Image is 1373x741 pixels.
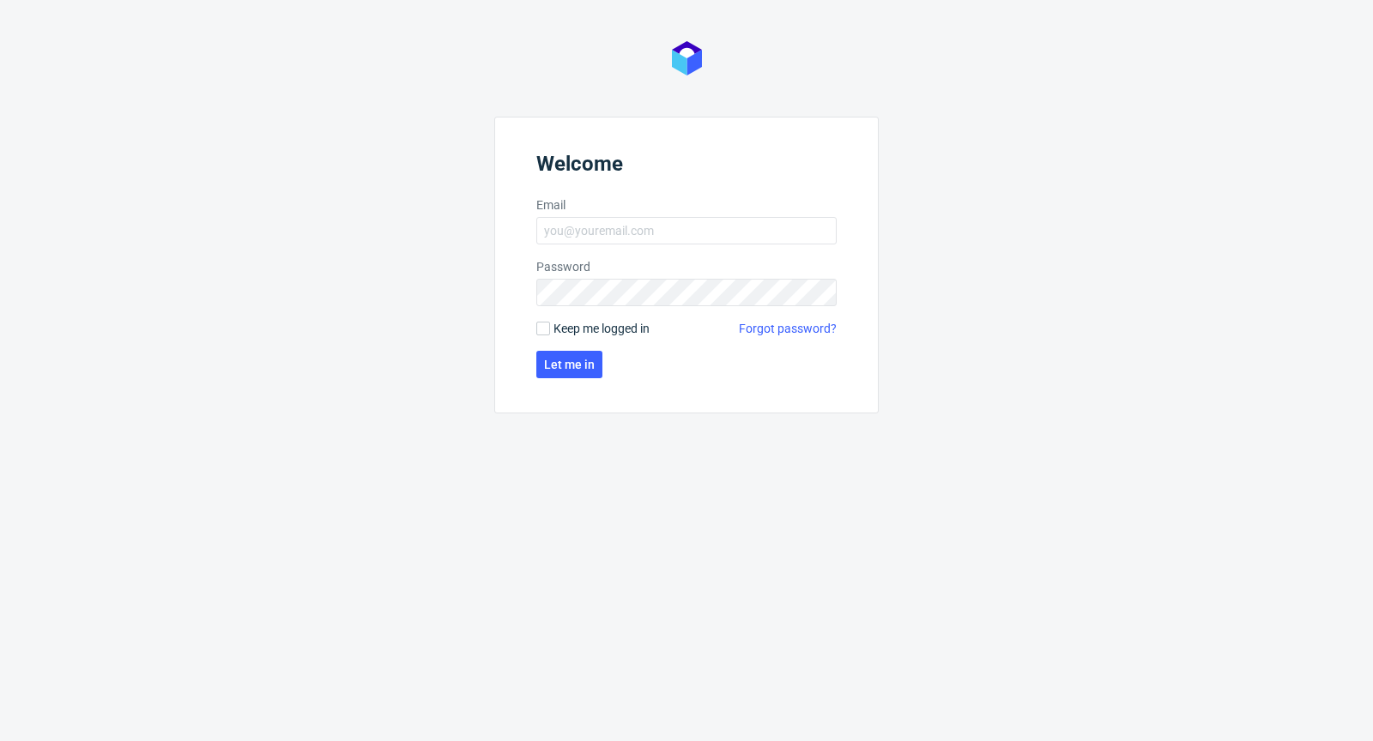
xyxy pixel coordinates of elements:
label: Email [536,196,837,214]
span: Keep me logged in [553,320,650,337]
label: Password [536,258,837,275]
a: Forgot password? [739,320,837,337]
input: you@youremail.com [536,217,837,244]
span: Let me in [544,358,595,370]
header: Welcome [536,152,837,183]
button: Let me in [536,351,602,378]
